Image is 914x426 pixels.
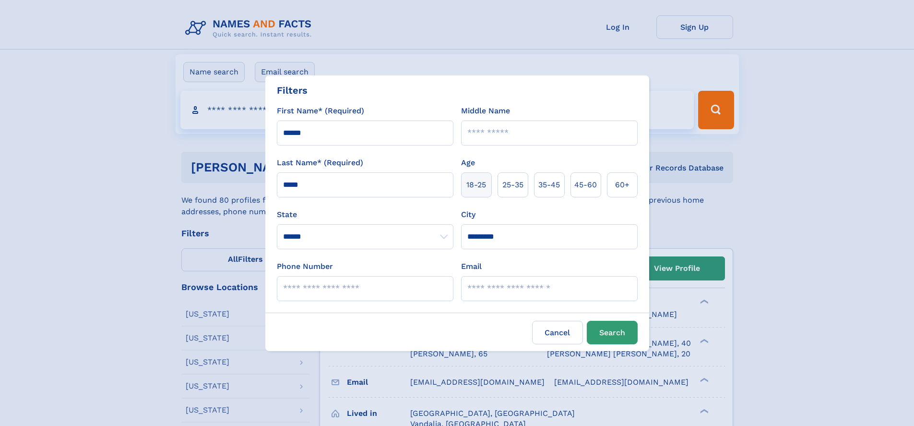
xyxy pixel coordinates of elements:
button: Search [587,321,638,344]
label: Email [461,261,482,272]
span: 35‑45 [538,179,560,191]
span: 60+ [615,179,629,191]
label: Middle Name [461,105,510,117]
label: Phone Number [277,261,333,272]
label: Last Name* (Required) [277,157,363,169]
label: State [277,209,453,220]
div: Filters [277,83,308,97]
label: Cancel [532,321,583,344]
label: City [461,209,475,220]
span: 45‑60 [574,179,597,191]
label: First Name* (Required) [277,105,364,117]
span: 18‑25 [466,179,486,191]
span: 25‑35 [502,179,523,191]
label: Age [461,157,475,169]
